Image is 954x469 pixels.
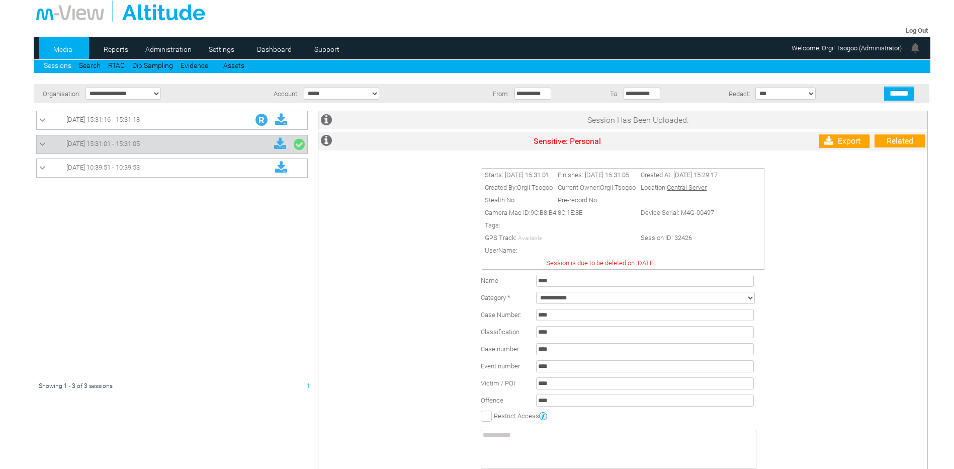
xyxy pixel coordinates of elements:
[481,311,522,319] span: Case Number:
[39,138,305,151] a: [DATE] 15:31:01 - 15:31:05
[704,84,753,103] td: Redact:
[66,140,140,147] span: [DATE] 15:31:01 - 15:31:05
[34,84,83,103] td: Organisation:
[478,409,772,422] td: Restrict Access
[482,206,638,219] td: Camera Mac ID:
[481,277,498,284] label: Name
[66,164,140,171] span: [DATE] 10:39:51 - 10:39:53
[39,114,305,127] a: [DATE] 15:31:16 - 15:31:18
[470,84,512,103] td: From:
[250,42,299,57] a: Dashboard
[674,234,692,242] span: 32426
[39,42,88,57] a: Media
[558,171,583,179] span: Finishes:
[792,44,902,52] span: Welcome, Orgil Tsogoo (Administrator)
[875,134,925,147] a: Related
[555,181,638,194] td: Current Owner:
[108,61,125,69] a: RTAC
[546,259,656,267] span: Session is due to be deleted on [DATE].
[349,132,786,150] td: Sensitive: Personal
[506,196,514,204] span: No
[594,84,621,103] td: To:
[482,194,555,206] td: Stealth:
[481,294,510,301] label: Category *
[485,221,500,229] span: Tags:
[481,328,519,336] span: Classification
[482,181,555,194] td: Created By:
[587,115,689,125] span: Session Has Been Uploaded.
[197,42,246,57] a: Settings
[909,42,921,54] img: bell24.png
[819,134,870,148] a: Export
[132,61,173,69] a: Dip Sampling
[39,162,305,175] a: [DATE] 10:39:51 - 10:39:53
[303,42,352,57] a: Support
[79,61,101,69] a: Search
[485,234,516,242] span: GPS Track:
[555,194,638,206] td: Pre-record:
[641,234,673,242] span: Session ID:
[517,184,553,191] span: Orgil Tsogoo
[481,345,519,353] span: Case number
[481,397,503,404] span: Offence
[585,171,629,179] span: [DATE] 15:31:05
[485,247,517,254] span: UserName:
[44,61,71,69] a: Sessions
[641,171,672,179] span: Created At:
[667,184,707,191] span: Central Server
[66,116,140,123] span: [DATE] 15:31:16 - 15:31:18
[673,171,718,179] span: [DATE] 15:29:17
[481,379,515,387] span: Victim / POI
[39,382,113,389] span: Showing 1 - 3 of 3 sessions
[906,27,928,34] a: Log Out
[681,209,714,216] span: M4G-00497
[181,61,208,69] a: Evidence
[307,382,310,389] span: 1
[92,42,140,57] a: Reports
[223,61,244,69] a: Assets
[505,171,549,179] span: [DATE] 15:31:01
[638,181,720,194] td: Location:
[600,184,636,191] span: Orgil Tsogoo
[531,209,582,216] span: 9C:B8:B4:8C:1E:8E
[241,84,301,103] td: Account:
[641,209,679,216] span: Device Serial:
[255,114,268,126] img: R_Indication.svg
[144,42,193,57] a: Administration
[481,362,520,370] span: Event number
[485,171,503,179] span: Starts:
[589,196,597,204] span: No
